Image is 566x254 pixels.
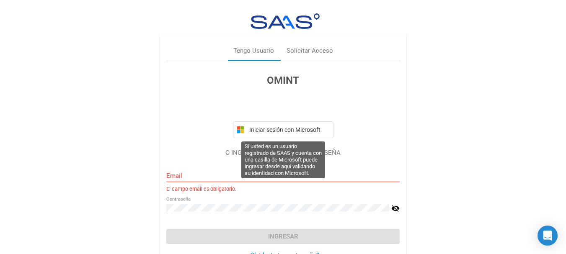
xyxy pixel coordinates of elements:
small: El campo email es obligatorio. [166,185,236,193]
mat-icon: visibility_off [391,203,400,213]
p: O INGRESÁ TU CORREO Y CONTRASEÑA [166,148,400,158]
div: Open Intercom Messenger [538,226,558,246]
button: Ingresar [166,229,400,244]
button: Iniciar sesión con Microsoft [233,121,333,138]
span: Ingresar [268,233,298,240]
h3: OMINT [166,73,400,88]
div: Tengo Usuario [233,46,274,56]
div: Solicitar Acceso [287,46,333,56]
span: Iniciar sesión con Microsoft [248,126,330,133]
iframe: Botón de Acceder con Google [229,97,338,115]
